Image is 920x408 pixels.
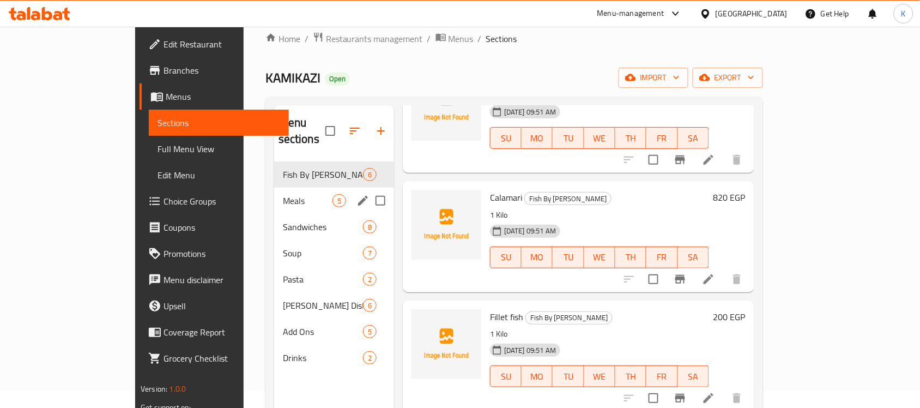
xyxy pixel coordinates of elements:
div: Rizzo Dishes [283,299,363,312]
span: TU [557,130,579,146]
span: Fillet fish [490,309,523,325]
div: Sandwiches8 [274,214,394,240]
span: [DATE] 09:51 AM [500,107,560,117]
div: Fish By Kilo [525,311,613,325]
button: WE [584,127,615,149]
a: Menus [435,32,474,46]
span: Sections [486,32,517,45]
span: 7 [364,248,376,259]
img: Calamari [411,190,481,260]
span: Select all sections [319,119,342,142]
span: SA [682,249,705,265]
span: 2 [364,274,376,285]
a: Edit menu item [702,392,715,405]
span: Sections [158,116,280,129]
span: TU [557,369,579,385]
button: MO [522,365,553,387]
a: Sections [149,110,289,136]
span: Upsell [164,299,280,313]
a: Edit Restaurant [140,31,289,57]
button: delete [724,147,750,173]
span: Meals [283,194,332,207]
span: FR [651,130,673,146]
button: TH [615,365,646,387]
button: FR [646,127,677,149]
span: Coverage Report [164,326,280,339]
a: Promotions [140,241,289,267]
button: TU [553,247,584,268]
span: Sort sections [342,118,368,144]
span: 6 [364,301,376,311]
span: Full Menu View [158,142,280,155]
p: 1 Kilo [490,327,709,341]
button: SA [678,127,709,149]
a: Branches [140,57,289,83]
span: 6 [364,170,376,180]
span: Sandwiches [283,220,363,233]
span: Branches [164,64,280,77]
a: Choice Groups [140,188,289,214]
div: items [363,220,377,233]
span: Menu disclaimer [164,273,280,286]
div: Fish By Kilo [524,192,612,205]
span: Select to update [642,148,665,171]
span: SU [495,369,517,385]
a: Full Menu View [149,136,289,162]
h6: 820 EGP [713,190,746,205]
button: SU [490,247,522,268]
p: 1 Kilo [490,208,709,222]
div: Meals5edit [274,188,394,214]
div: Soup7 [274,240,394,266]
span: 8 [364,222,376,232]
span: FR [651,369,673,385]
li: / [478,32,482,45]
span: 2 [364,353,376,363]
span: import [627,71,680,85]
div: [PERSON_NAME] Dishes6 [274,292,394,319]
span: [DATE] 09:51 AM [500,226,560,236]
span: WE [589,249,611,265]
span: MO [526,249,548,265]
span: Soup [283,247,363,260]
span: Open [325,74,350,83]
a: Coverage Report [140,319,289,345]
span: Fish By [PERSON_NAME] [283,168,363,181]
span: export [701,71,754,85]
span: TH [620,369,642,385]
span: FR [651,249,673,265]
div: items [363,168,377,181]
span: TU [557,249,579,265]
span: [DATE] 09:51 AM [500,345,560,356]
span: TH [620,130,642,146]
a: Upsell [140,293,289,319]
button: TU [553,365,584,387]
h2: Menu sections [279,115,325,147]
span: Restaurants management [326,32,423,45]
button: Add section [368,118,394,144]
div: [GEOGRAPHIC_DATA] [716,8,788,20]
div: Drinks2 [274,345,394,371]
button: export [693,68,763,88]
button: WE [584,247,615,268]
span: 5 [333,196,346,206]
button: Branch-specific-item [667,147,693,173]
button: TU [553,127,584,149]
button: MO [522,247,553,268]
span: WE [589,369,611,385]
span: MO [526,369,548,385]
a: Edit menu item [702,273,715,286]
button: Branch-specific-item [667,266,693,292]
h6: 200 EGP [713,309,746,325]
span: Pasta [283,273,363,286]
span: Choice Groups [164,195,280,208]
span: 1.0.0 [170,382,186,396]
a: Edit menu item [702,153,715,166]
span: KAMIKAZI [265,65,320,90]
span: [PERSON_NAME] Dishes [283,299,363,312]
span: Grocery Checklist [164,352,280,365]
span: SA [682,369,705,385]
span: MO [526,130,548,146]
span: 5 [364,327,376,337]
span: Edit Menu [158,169,280,182]
span: Add Ons [283,325,363,338]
